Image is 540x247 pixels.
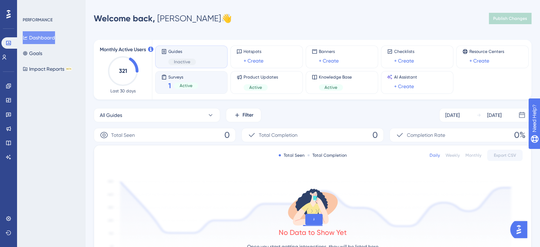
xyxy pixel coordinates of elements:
span: All Guides [100,111,122,119]
span: Active [249,85,262,90]
span: 0 [372,129,378,141]
div: PERFORMANCE [23,17,53,23]
div: Total Seen [279,152,305,158]
a: + Create [394,57,414,65]
span: 0% [514,129,525,141]
div: Weekly [446,152,460,158]
span: Welcome back, [94,13,155,23]
span: Active [180,83,192,88]
a: + Create [319,57,339,65]
span: Need Help? [17,2,44,10]
span: Surveys [168,74,198,79]
span: AI Assistant [394,74,417,80]
button: All Guides [94,108,220,122]
span: Total Seen [111,131,135,139]
button: Goals [23,47,42,60]
text: 321 [119,68,127,74]
div: [DATE] [445,111,460,119]
div: No Data to Show Yet [279,227,347,237]
div: BETA [66,67,72,71]
div: [DATE] [487,111,502,119]
span: Resource Centers [469,49,504,54]
span: Last 30 days [110,88,136,94]
button: Impact ReportsBETA [23,63,72,75]
div: [PERSON_NAME] 👋 [94,13,232,24]
a: + Create [244,57,263,65]
span: Publish Changes [493,16,527,21]
span: Filter [242,111,253,119]
button: Export CSV [487,150,523,161]
span: Monthly Active Users [100,45,146,54]
button: Filter [226,108,261,122]
span: Knowledge Base [319,74,352,80]
span: Guides [168,49,196,54]
span: Hotspots [244,49,263,54]
a: + Create [469,57,489,65]
span: Completion Rate [407,131,445,139]
span: Product Updates [244,74,278,80]
span: 1 [168,81,171,91]
div: Monthly [465,152,481,158]
iframe: UserGuiding AI Assistant Launcher [510,219,531,240]
button: Dashboard [23,31,55,44]
span: Banners [319,49,339,54]
span: Active [324,85,337,90]
span: Inactive [174,59,190,65]
div: Daily [430,152,440,158]
a: + Create [394,82,414,91]
button: Publish Changes [489,13,531,24]
div: Total Completion [307,152,347,158]
span: Export CSV [494,152,516,158]
span: 0 [224,129,230,141]
span: Checklists [394,49,414,54]
span: Total Completion [259,131,298,139]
